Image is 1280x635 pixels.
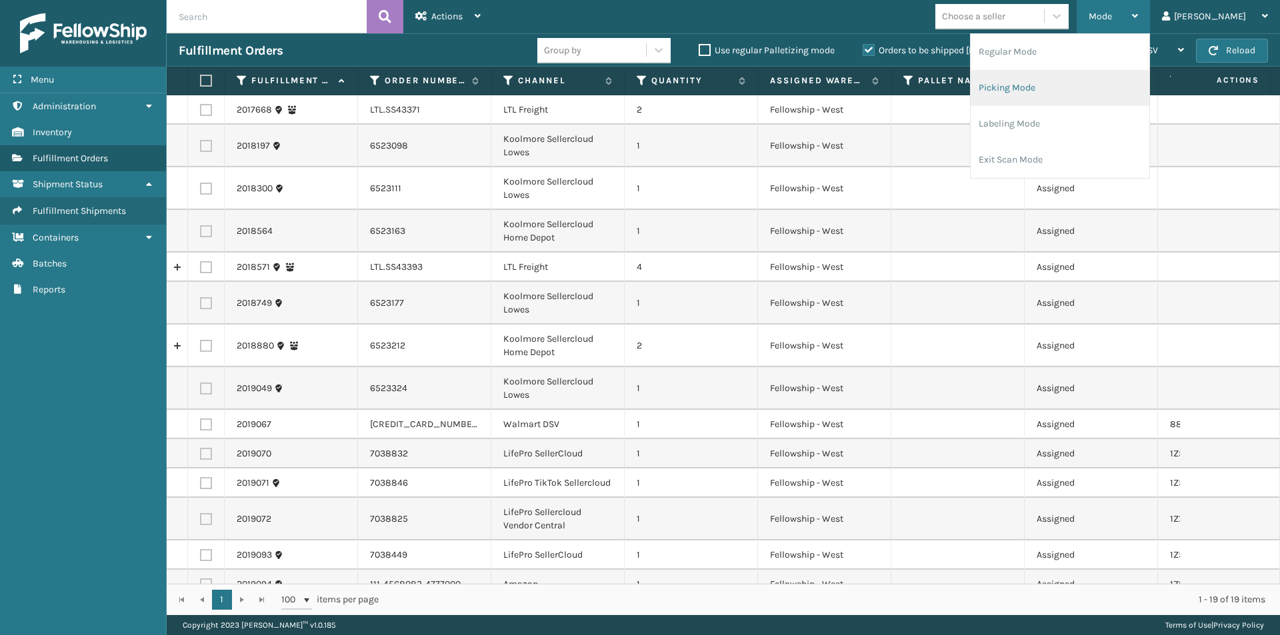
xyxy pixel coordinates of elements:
[1170,448,1265,459] a: 1Z59316A0324888586
[1196,39,1268,63] button: Reload
[1213,620,1264,630] a: Privacy Policy
[1025,498,1158,540] td: Assigned
[625,282,758,324] td: 1
[971,70,1149,106] li: Picking Mode
[33,284,65,295] span: Reports
[358,282,491,324] td: 6523177
[1025,367,1158,410] td: Assigned
[1025,167,1158,210] td: Assigned
[491,95,625,125] td: LTL Freight
[397,593,1265,606] div: 1 - 19 of 19 items
[758,468,891,498] td: Fellowship - West
[31,74,54,85] span: Menu
[758,167,891,210] td: Fellowship - West
[1170,477,1259,488] a: 1Z59316A0321330772
[358,167,491,210] td: 6523111
[491,367,625,410] td: Koolmore Sellercloud Lowes
[625,439,758,468] td: 1
[1025,282,1158,324] td: Assigned
[863,45,992,56] label: Orders to be shipped [DATE]
[281,593,301,606] span: 100
[758,210,891,253] td: Fellowship - West
[358,324,491,367] td: 6523212
[1165,615,1264,635] div: |
[625,125,758,167] td: 1
[281,590,379,610] span: items per page
[33,101,96,112] span: Administration
[625,468,758,498] td: 1
[918,75,999,87] label: Pallet Name
[625,210,758,253] td: 1
[1089,11,1112,22] span: Mode
[237,476,269,490] a: 2019071
[237,418,271,431] a: 2019067
[33,205,126,217] span: Fulfillment Shipments
[491,324,625,367] td: Koolmore Sellercloud Home Depot
[491,125,625,167] td: Koolmore Sellercloud Lowes
[491,468,625,498] td: LifePro TikTok Sellercloud
[625,95,758,125] td: 2
[358,410,491,439] td: [CREDIT_CARD_NUMBER]
[758,324,891,367] td: Fellowship - West
[33,179,103,190] span: Shipment Status
[491,498,625,540] td: LifePro Sellercloud Vendor Central
[491,570,625,599] td: Amazon
[625,498,758,540] td: 1
[758,439,891,468] td: Fellowship - West
[20,13,147,53] img: logo
[758,498,891,540] td: Fellowship - West
[1025,253,1158,282] td: Assigned
[758,540,891,570] td: Fellowship - West
[1170,418,1233,430] a: 883565514904
[179,43,283,59] h3: Fulfillment Orders
[491,253,625,282] td: LTL Freight
[431,11,463,22] span: Actions
[1170,578,1264,590] a: 1ZH0R7060327424093
[758,253,891,282] td: Fellowship - West
[33,258,67,269] span: Batches
[358,95,491,125] td: LTL.SS43371
[625,410,758,439] td: 1
[758,410,891,439] td: Fellowship - West
[1170,549,1261,560] a: 1Z59316A0317258896
[237,261,270,274] a: 2018571
[1025,210,1158,253] td: Assigned
[544,43,581,57] div: Group by
[699,45,835,56] label: Use regular Palletizing mode
[625,324,758,367] td: 2
[251,75,332,87] label: Fulfillment Order Id
[33,153,108,164] span: Fulfillment Orders
[1165,620,1211,630] a: Terms of Use
[758,95,891,125] td: Fellowship - West
[237,512,271,526] a: 2019072
[971,106,1149,142] li: Labeling Mode
[33,232,79,243] span: Containers
[625,167,758,210] td: 1
[1025,324,1158,367] td: Assigned
[1025,570,1158,599] td: Assigned
[358,570,491,599] td: 111-4568083-4777000
[212,590,232,610] a: 1
[237,297,272,310] a: 2018749
[491,167,625,210] td: Koolmore Sellercloud Lowes
[971,34,1149,70] li: Regular Mode
[758,570,891,599] td: Fellowship - West
[491,282,625,324] td: Koolmore Sellercloud Lowes
[358,468,491,498] td: 7038846
[358,498,491,540] td: 7038825
[1025,439,1158,468] td: Assigned
[358,540,491,570] td: 7038449
[491,540,625,570] td: LifePro SellerCloud
[237,447,271,460] a: 2019070
[1025,410,1158,439] td: Assigned
[358,125,491,167] td: 6523098
[491,439,625,468] td: LifePro SellerCloud
[358,367,491,410] td: 6523324
[358,210,491,253] td: 6523163
[1025,540,1158,570] td: Assigned
[1025,468,1158,498] td: Assigned
[358,439,491,468] td: 7038832
[942,9,1005,23] div: Choose a seller
[358,253,491,282] td: LTL.SS43393
[770,75,865,87] label: Assigned Warehouse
